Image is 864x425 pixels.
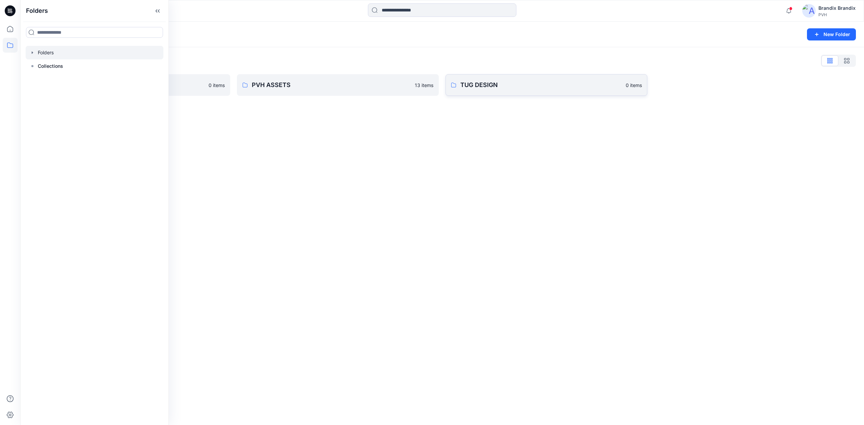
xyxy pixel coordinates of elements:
[807,28,856,40] button: New Folder
[415,82,433,89] p: 13 items
[802,4,816,18] img: avatar
[626,82,642,89] p: 0 items
[460,80,622,90] p: TUG DESIGN
[252,80,411,90] p: PVH ASSETS
[818,4,856,12] div: Brandix Brandix
[818,12,856,17] div: PVH
[38,62,63,70] p: Collections
[237,74,439,96] a: PVH ASSETS13 items
[446,74,647,96] a: TUG DESIGN0 items
[209,82,225,89] p: 0 items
